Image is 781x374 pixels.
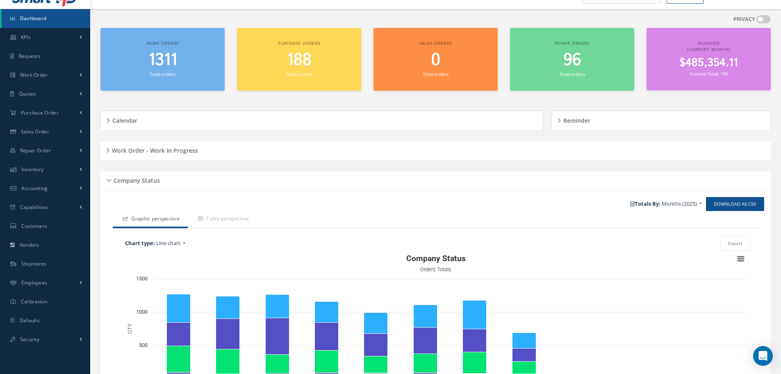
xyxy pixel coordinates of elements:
small: Invoices Total: 190 [690,71,727,77]
a: Table perspective [188,211,257,228]
span: Employees [21,279,48,286]
path: March, 350. Work orders received. [266,294,289,318]
text: 1500 [136,275,148,282]
path: June, 341. Work orders received. [414,305,437,327]
path: March, 286. Purchase orders. [266,354,289,373]
a: Download as CSV [706,197,764,211]
text: 1000 [136,309,148,315]
span: 0 [431,48,440,72]
span: Vendors [20,241,39,248]
path: July, 350. Work orders closed. [463,329,487,352]
text: 500 [139,342,148,348]
span: Defaults [20,317,40,324]
small: Total orders [286,71,312,77]
span: 188 [287,48,312,72]
path: May, 3. Sales orders. [364,373,388,373]
button: View chart menu, Company Status [735,253,747,265]
span: (Current Month) [687,46,730,52]
path: May, 313. Work orders received. [364,312,388,333]
span: Purchase Order [21,109,59,116]
span: 96 [563,48,581,72]
span: Capabilities [20,204,48,211]
span: Sales orders [419,40,451,46]
small: Total orders [559,71,585,77]
h5: Reminder [561,115,590,124]
a: Repair orders 96 Total orders [510,28,634,91]
text: QTY [127,324,133,334]
a: Work orders 1311 Total orders [100,28,225,91]
path: March, 549. Work orders closed. [266,318,289,354]
button: Export [720,236,750,251]
span: Repair orders [555,40,590,46]
a: Graphic perspective [113,211,188,228]
span: Repair Order [20,147,51,154]
b: Totals By: [630,200,660,207]
path: February, 453. Work orders closed. [216,319,240,349]
path: May, 342. Work orders closed. [364,333,388,356]
a: Totals By: Months (2025) [626,198,706,210]
span: Inventory [21,166,44,173]
path: August, 195. Work orders closed. [512,348,536,361]
div: Open Intercom Messenger [753,346,773,366]
a: Chart type: Line chart [121,237,323,250]
h5: Work Order - Work In Progress [109,145,198,154]
span: $485,354.11 [679,55,738,71]
path: July, 320. Purchase orders. [463,352,487,373]
span: Invoiced [698,40,720,46]
path: April, 418. Work orders closed. [315,322,339,350]
span: Line chart [156,239,180,247]
span: Quotes [19,90,36,97]
path: June, 398. Work orders closed. [414,327,437,353]
span: Purchase orders [278,40,320,46]
span: Calibration [21,298,47,305]
small: Total orders [150,71,175,77]
path: June, 281. Purchase orders. [414,353,437,372]
span: Sales Order [21,128,49,135]
path: January, 351. Work orders closed. [167,322,191,346]
h5: Calendar [110,115,137,124]
span: KPIs [21,34,31,41]
span: Dashboard [20,15,47,22]
path: January, 395. Purchase orders. [167,346,191,372]
path: May, 255. Purchase orders. [364,356,388,373]
span: Security [20,336,39,343]
path: January, 429. Work orders received. [167,294,191,322]
path: April, 331. Purchase orders. [315,350,339,372]
a: Invoiced (Current Month) $485,354.11 Invoices Total: 190 [647,28,771,90]
span: Customers [21,223,48,229]
a: Sales orders 0 Total orders [373,28,498,91]
span: Accounting [21,185,48,192]
h5: Company Status [111,174,160,184]
span: 1311 [148,48,177,72]
path: February, 371. Purchase orders. [216,349,240,374]
label: PRIVACY [733,15,755,23]
span: Work Order [20,71,48,78]
a: Purchase orders 188 Total orders [237,28,361,91]
path: August, 236. Work orders received. [512,333,536,348]
span: Requests [19,53,41,60]
small: Total orders [423,71,448,77]
path: July, 429. Work orders received. [463,300,487,329]
span: Work orders [146,40,179,46]
text: Orders Totals [420,266,451,273]
path: February, 339. Work orders received. [216,296,240,319]
span: Shipments [21,260,47,267]
path: April, 320. Work orders received. [315,301,339,322]
text: Company Status [406,254,466,263]
span: Months (2025) [662,200,697,207]
path: August, 188. Purchase orders. [512,361,536,374]
a: Dashboard [2,9,90,28]
b: Chart type: [125,239,155,247]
